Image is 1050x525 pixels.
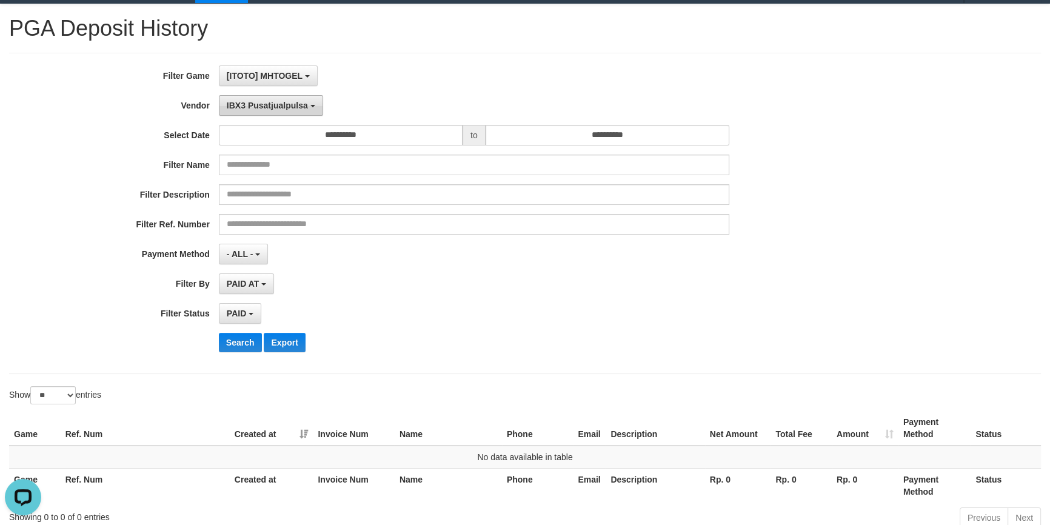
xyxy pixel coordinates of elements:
th: Payment Method [898,468,971,503]
h1: PGA Deposit History [9,16,1041,41]
th: Email [573,411,606,446]
span: - ALL - [227,249,253,259]
th: Rp. 0 [771,468,832,503]
th: Rp. 0 [832,468,898,503]
span: IBX3 Pusatjualpulsa [227,101,308,110]
button: - ALL - [219,244,268,264]
th: Net Amount [705,411,771,446]
th: Invoice Num [313,411,394,446]
button: PAID AT [219,273,274,294]
span: to [463,125,486,145]
label: Show entries [9,386,101,404]
th: Ref. Num [61,468,230,503]
button: [ITOTO] MHTOGEL [219,65,318,86]
th: Game [9,468,61,503]
button: Search [219,333,262,352]
button: Export [264,333,305,352]
th: Amount: activate to sort column ascending [832,411,898,446]
button: PAID [219,303,261,324]
th: Created at: activate to sort column ascending [230,411,313,446]
th: Email [573,468,606,503]
select: Showentries [30,386,76,404]
th: Ref. Num [61,411,230,446]
th: Game [9,411,61,446]
th: Total Fee [771,411,832,446]
th: Name [395,411,502,446]
td: No data available in table [9,446,1041,469]
th: Phone [502,411,573,446]
th: Status [971,411,1041,446]
th: Payment Method [898,411,971,446]
th: Created at [230,468,313,503]
span: [ITOTO] MHTOGEL [227,71,303,81]
div: Showing 0 to 0 of 0 entries [9,506,429,523]
span: PAID AT [227,279,259,289]
th: Rp. 0 [705,468,771,503]
th: Status [971,468,1041,503]
th: Description [606,411,704,446]
th: Invoice Num [313,468,394,503]
th: Description [606,468,704,503]
span: PAID [227,309,246,318]
th: Name [395,468,502,503]
th: Phone [502,468,573,503]
button: Open LiveChat chat widget [5,5,41,41]
button: IBX3 Pusatjualpulsa [219,95,323,116]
